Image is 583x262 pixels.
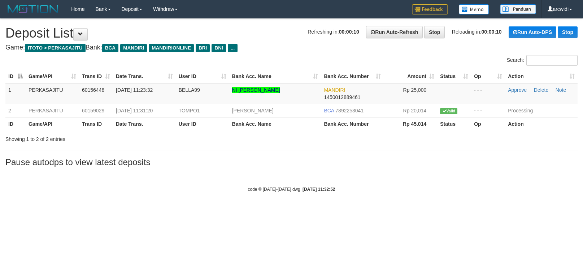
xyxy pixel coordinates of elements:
span: [DATE] 11:31:20 [116,108,153,113]
th: Amount: activate to sort column ascending [384,70,437,83]
span: 60159029 [82,108,104,113]
a: Run Auto-DPS [509,26,556,38]
th: Trans ID [79,117,113,130]
strong: 00:00:10 [482,29,502,35]
th: Bank Acc. Number [321,117,384,130]
span: Reloading in: [452,29,502,35]
td: 2 [5,104,26,117]
div: Showing 1 to 2 of 2 entries [5,133,238,143]
span: BCA [102,44,118,52]
td: - - - [471,104,505,117]
a: Run Auto-Refresh [366,26,423,38]
th: Bank Acc. Name: activate to sort column ascending [229,70,321,83]
th: Op: activate to sort column ascending [471,70,505,83]
span: 60156448 [82,87,104,93]
td: PERKASAJITU [26,83,79,104]
a: Stop [558,26,578,38]
a: [PERSON_NAME] [232,108,274,113]
img: panduan.png [500,4,536,14]
th: Status [437,117,471,130]
h3: Pause autodps to view latest deposits [5,158,578,167]
h4: Game: Bank: [5,44,578,51]
th: Game/API: activate to sort column ascending [26,70,79,83]
span: MANDIRI [324,87,345,93]
a: NI [PERSON_NAME] [232,87,280,93]
span: MANDIRIONLINE [149,44,194,52]
small: code © [DATE]-[DATE] dwg | [248,187,335,192]
span: Copy 7892253041 to clipboard [335,108,364,113]
span: Refreshing in: [308,29,359,35]
img: MOTION_logo.png [5,4,60,14]
span: Valid transaction [440,108,457,114]
img: Button%20Memo.svg [459,4,489,14]
span: BELLA99 [179,87,200,93]
a: Delete [534,87,548,93]
a: Note [556,87,566,93]
span: Rp 20,014 [403,108,427,113]
th: Bank Acc. Name [229,117,321,130]
th: Op [471,117,505,130]
th: User ID [176,117,229,130]
td: 1 [5,83,26,104]
span: BRI [196,44,210,52]
th: Rp 45.014 [384,117,437,130]
th: Action [505,117,578,130]
span: BCA [324,108,334,113]
img: Feedback.jpg [412,4,448,14]
span: [DATE] 11:23:32 [116,87,153,93]
td: Processing [505,104,578,117]
th: Date Trans. [113,117,176,130]
a: Stop [424,26,445,38]
span: Rp 25,000 [403,87,427,93]
a: Approve [508,87,527,93]
th: ID: activate to sort column descending [5,70,26,83]
th: User ID: activate to sort column ascending [176,70,229,83]
th: Date Trans.: activate to sort column ascending [113,70,176,83]
th: Game/API [26,117,79,130]
th: Bank Acc. Number: activate to sort column ascending [321,70,384,83]
span: ITOTO > PERKASAJITU [25,44,86,52]
span: BNI [212,44,226,52]
td: - - - [471,83,505,104]
td: PERKASAJITU [26,104,79,117]
label: Search: [507,55,578,66]
input: Search: [526,55,578,66]
h1: Deposit List [5,26,578,40]
span: TOMPO1 [179,108,200,113]
strong: 00:00:10 [339,29,359,35]
th: Action: activate to sort column ascending [505,70,578,83]
span: ... [228,44,238,52]
span: Copy 1450012889461 to clipboard [324,94,360,100]
strong: [DATE] 11:32:52 [303,187,335,192]
span: MANDIRI [120,44,147,52]
th: ID [5,117,26,130]
th: Status: activate to sort column ascending [437,70,471,83]
th: Trans ID: activate to sort column ascending [79,70,113,83]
